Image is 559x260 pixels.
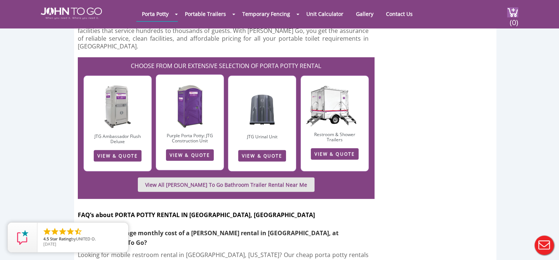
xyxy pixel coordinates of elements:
[350,7,379,21] a: Gallery
[76,236,96,242] span: UNITED O.
[247,85,277,129] img: UU-1-2.jpg.webp
[138,178,315,192] a: View All [PERSON_NAME] To Go Bathroom Trailer Rental Near Me
[237,7,296,21] a: Temporary Fencing
[311,148,359,160] a: VIEW & QUOTE
[529,230,559,260] button: Live Chat
[74,227,83,236] li: 
[43,237,122,242] span: by
[380,7,418,21] a: Contact Us
[238,150,286,162] a: VIEW & QUOTE
[136,7,174,21] a: Porta Potty
[507,7,518,17] img: cart a
[509,11,518,27] span: (0)
[176,84,204,128] img: construction-unit.jpg.webp
[43,227,51,236] li: 
[167,132,213,144] a: Purple Porta Potty: JTG Construction Unit
[15,230,30,245] img: Review Rating
[301,7,349,21] a: Unit Calculator
[314,131,355,143] a: Restroom & Shower Trailers
[43,236,49,242] span: 4.5
[94,133,141,145] a: JTG Ambassador Flush Deluxe
[43,241,56,247] span: [DATE]
[247,134,277,140] a: JTG Urinal Unit
[78,206,387,220] h2: FAQ’s about PORTA POTTY RENTAL IN [GEOGRAPHIC_DATA], [GEOGRAPHIC_DATA]
[103,85,132,129] img: AFD-1.jpg.webp
[81,57,371,71] h2: CHOOSE FROM OUR EXTENSIVE SELECTION OF PORTA POTTY RENTAL
[301,72,369,127] img: JTG-2-Mini-1_cutout.png.webp
[41,7,102,19] img: JOHN to go
[58,227,67,236] li: 
[94,150,142,162] a: VIEW & QUOTE
[166,149,214,161] a: VIEW & QUOTE
[66,227,75,236] li: 
[50,227,59,236] li: 
[179,7,232,21] a: Portable Trailers
[78,223,359,247] h3: What is the average monthly cost of a [PERSON_NAME] rental in [GEOGRAPHIC_DATA], at [PERSON_NAME]...
[50,236,71,242] span: Star Rating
